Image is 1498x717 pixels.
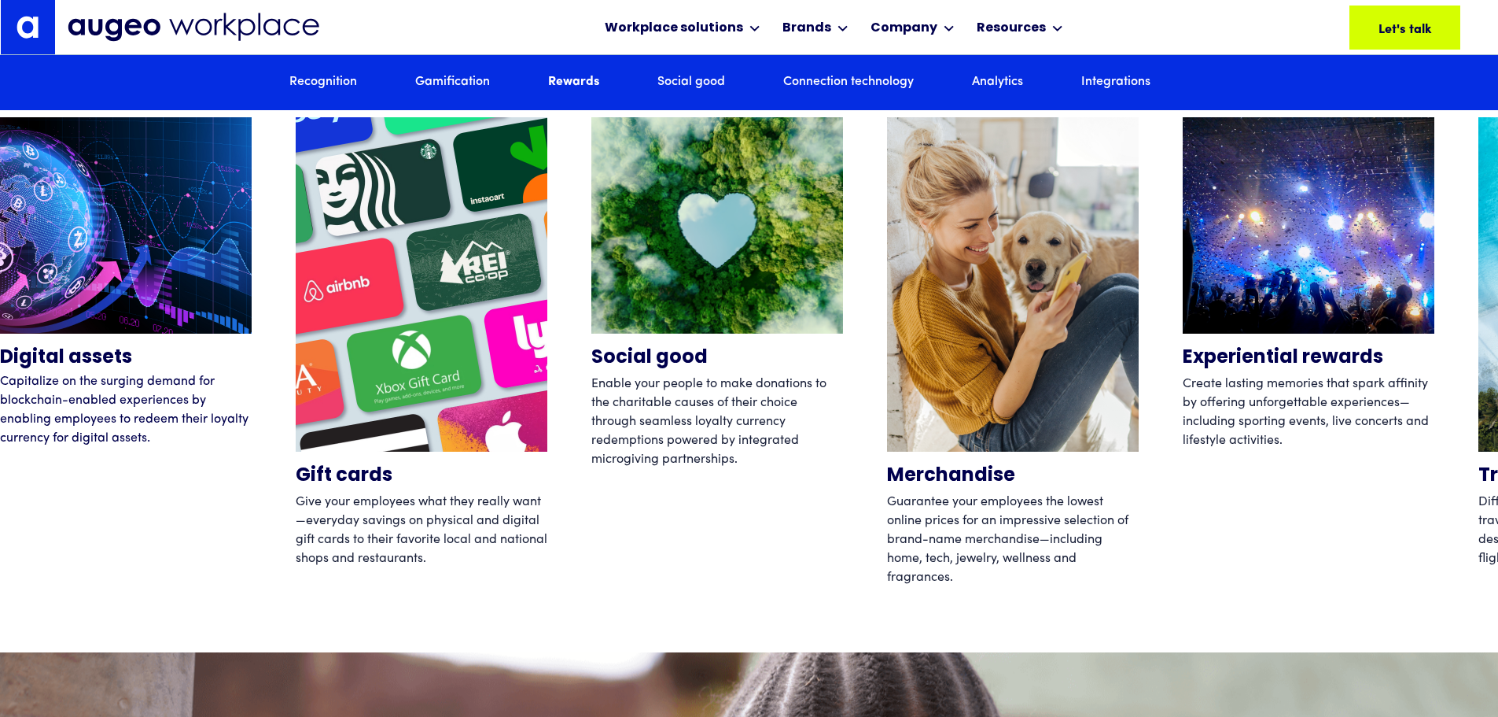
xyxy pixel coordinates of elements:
[1349,6,1460,50] a: Let's talk
[1183,372,1434,448] p: Create lasting memories that spark affinity by offering unforgettable experiences—including sport...
[1183,346,1434,372] h4: Experiential rewards
[887,464,1139,490] h4: Merchandise
[548,74,599,91] a: Rewards
[605,19,743,38] div: Workplace solutions
[591,372,843,467] p: Enable your people to make donations to the charitable causes of their choice through seamless lo...
[977,19,1046,38] div: Resources
[17,16,39,38] img: Augeo's "a" monogram decorative logo in white.
[296,464,547,490] h4: Gift cards
[887,117,1139,589] div: 4 / 12
[296,117,547,589] div: 2 / 12
[1081,74,1150,91] a: Integrations
[887,490,1139,585] p: Guarantee your employees the lowest online prices for an impressive selection of brand-name merch...
[783,74,914,91] a: Connection technology
[782,19,831,38] div: Brands
[68,13,319,42] img: Augeo Workplace business unit full logo in mignight blue.
[591,346,843,372] h4: Social good
[972,74,1023,91] a: Analytics
[1183,117,1434,589] div: 5 / 12
[289,74,357,91] a: Recognition
[870,19,937,38] div: Company
[591,117,843,589] div: 3 / 12
[296,490,547,566] p: Give your employees what they really want—everyday savings on physical and digital gift cards to ...
[415,74,490,91] a: Gamification
[657,74,725,91] a: Social good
